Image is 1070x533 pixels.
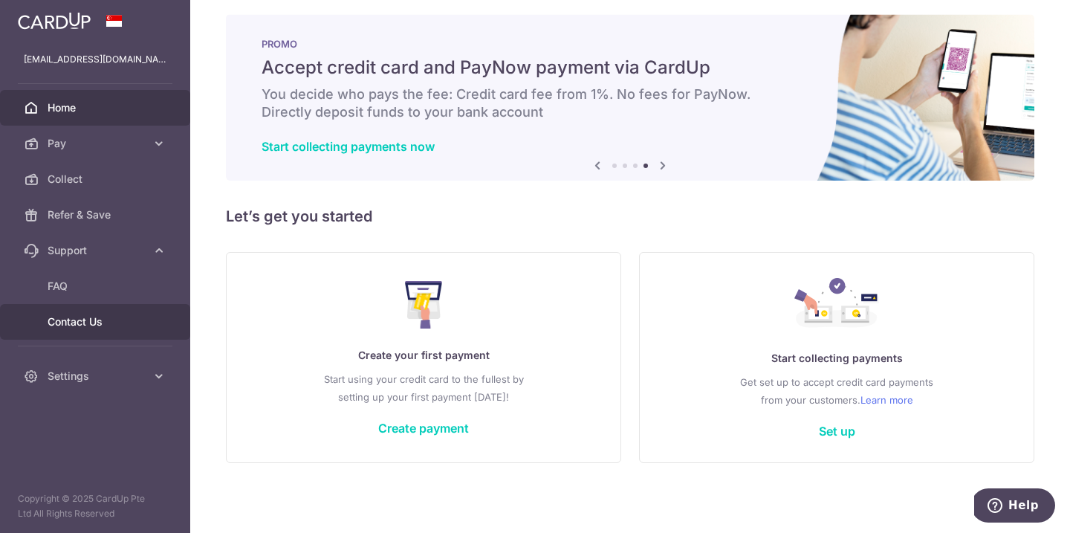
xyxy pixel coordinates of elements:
h6: You decide who pays the fee: Credit card fee from 1%. No fees for PayNow. Directly deposit funds ... [262,85,999,121]
span: Collect [48,172,146,187]
a: Set up [819,424,855,439]
iframe: Opens a widget where you can find more information [974,488,1055,526]
span: Support [48,243,146,258]
span: Refer & Save [48,207,146,222]
a: Start collecting payments now [262,139,435,154]
span: Pay [48,136,146,151]
a: Create payment [378,421,469,436]
p: Create your first payment [256,346,591,364]
span: Contact Us [48,314,146,329]
img: Make Payment [405,281,443,329]
img: Collect Payment [794,278,879,332]
a: Learn more [860,391,913,409]
p: PROMO [262,38,999,50]
span: Settings [48,369,146,384]
span: FAQ [48,279,146,294]
h5: Accept credit card and PayNow payment via CardUp [262,56,999,80]
p: Start collecting payments [669,349,1004,367]
span: Home [48,100,146,115]
p: Get set up to accept credit card payments from your customers. [669,373,1004,409]
img: paynow Banner [226,14,1034,181]
img: CardUp [18,12,91,30]
p: [EMAIL_ADDRESS][DOMAIN_NAME] [24,52,166,67]
h5: Let’s get you started [226,204,1034,228]
p: Start using your credit card to the fullest by setting up your first payment [DATE]! [256,370,591,406]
